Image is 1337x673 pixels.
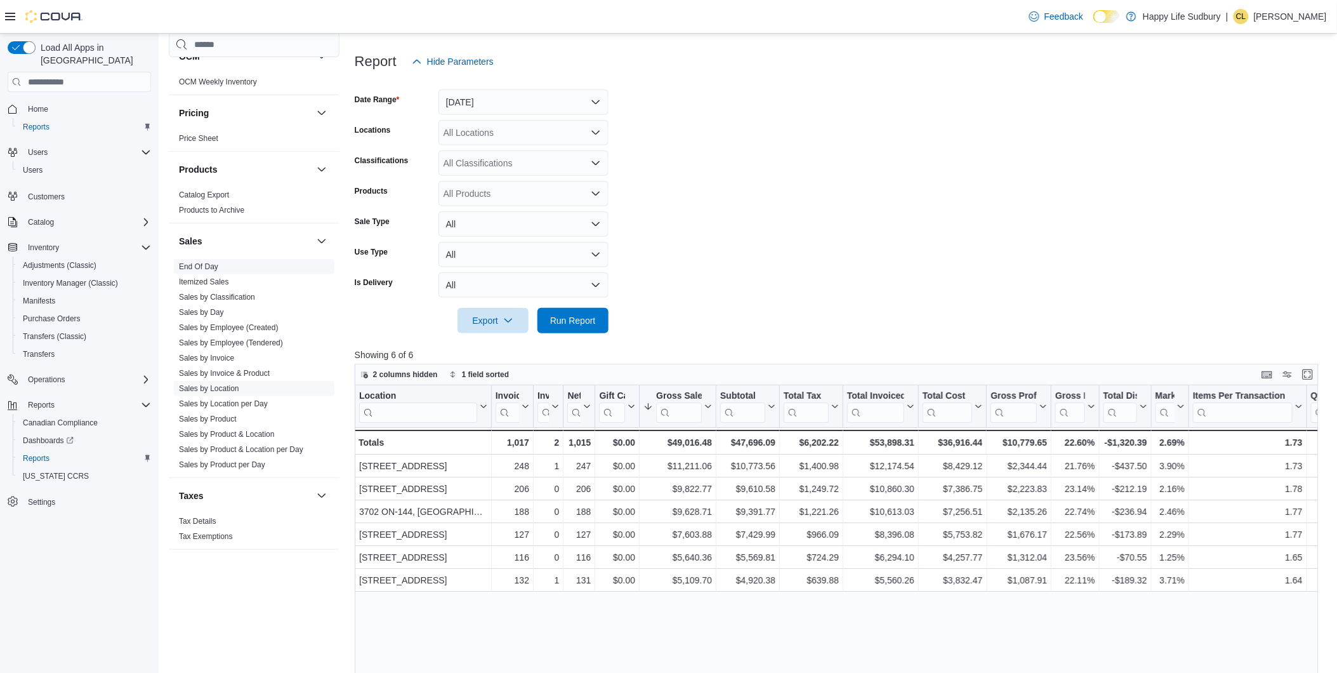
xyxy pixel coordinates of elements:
div: 1 [537,458,559,474]
a: Sales by Product per Day [179,460,265,469]
div: Total Tax [784,390,829,403]
button: Total Cost [923,390,982,423]
span: Users [18,163,151,178]
div: Total Cost [923,390,972,423]
h3: Report [355,54,397,69]
a: Sales by Employee (Tendered) [179,338,283,347]
span: Load All Apps in [GEOGRAPHIC_DATA] [36,41,151,67]
span: Itemized Sales [179,277,229,287]
div: 2.46% [1156,504,1185,519]
div: $9,610.58 [720,481,775,496]
span: Reports [28,400,55,410]
button: Adjustments (Classic) [13,257,156,274]
div: $7,386.75 [923,481,982,496]
div: 22.56% [1055,527,1095,542]
button: 1 field sorted [444,367,515,382]
span: Sales by Employee (Created) [179,323,279,333]
label: Products [355,186,388,196]
div: $10,779.65 [991,435,1047,450]
button: Settings [3,493,156,511]
div: OCM [169,74,339,95]
button: Location [359,390,487,423]
button: Reports [23,397,60,413]
a: Tax Details [179,517,216,526]
span: Reports [23,397,151,413]
div: $11,211.06 [643,458,712,474]
span: Sales by Product per Day [179,460,265,470]
a: Sales by Classification [179,293,255,302]
a: Price Sheet [179,134,218,143]
button: All [438,272,609,298]
button: [DATE] [438,90,609,115]
span: Tax Exemptions [179,531,233,542]
span: Export [465,308,521,333]
a: Canadian Compliance [18,415,103,430]
button: Sales [179,235,312,248]
span: Products to Archive [179,205,244,215]
label: Sale Type [355,217,390,227]
button: Transfers (Classic) [13,328,156,345]
div: 22.74% [1055,504,1095,519]
div: $47,696.09 [720,435,775,450]
span: Sales by Location [179,383,239,394]
span: Transfers [23,349,55,359]
div: Total Invoiced [847,390,904,403]
div: $7,603.88 [643,527,712,542]
button: Products [314,162,329,177]
button: Total Tax [784,390,839,423]
div: -$1,320.39 [1103,435,1147,450]
span: End Of Day [179,262,218,272]
div: 3.90% [1156,458,1185,474]
div: $2,135.26 [991,504,1047,519]
label: Locations [355,125,391,135]
div: 127 [567,527,591,542]
button: Catalog [23,215,59,230]
button: Customers [3,187,156,205]
div: Total Discount [1103,390,1136,403]
span: Inventory Manager (Classic) [23,278,118,288]
div: $2,344.44 [991,458,1047,474]
span: Catalog [28,217,54,227]
button: Display options [1280,367,1295,382]
button: Users [13,161,156,179]
div: Gross Profit [991,390,1037,403]
button: Total Discount [1103,390,1147,423]
span: Inventory [23,240,151,255]
span: Adjustments (Classic) [23,260,96,270]
span: Canadian Compliance [23,418,98,428]
div: $10,613.03 [847,504,914,519]
button: Home [3,100,156,118]
img: Cova [25,10,82,23]
span: CL [1236,9,1246,24]
span: Catalog Export [179,190,229,200]
div: -$212.19 [1103,481,1147,496]
span: Manifests [18,293,151,309]
div: 1.77 [1193,504,1303,519]
div: Sales [169,259,339,477]
div: 188 [495,504,529,519]
button: Sales [314,234,329,249]
a: Sales by Invoice & Product [179,369,270,378]
a: Dashboards [13,432,156,450]
div: $9,391.77 [720,504,775,519]
button: Gross Sales [643,390,712,423]
div: 1,015 [567,435,591,450]
div: $1,249.72 [784,481,839,496]
button: Invoices Ref [537,390,559,423]
div: Location [359,390,477,423]
div: Invoices Ref [537,390,549,423]
a: OCM Weekly Inventory [179,77,257,86]
a: Sales by Location [179,384,239,393]
span: Manifests [23,296,55,306]
div: Gross Profit [991,390,1037,423]
span: Sales by Employee (Tendered) [179,338,283,348]
div: $2,223.83 [991,481,1047,496]
a: Sales by Product & Location per Day [179,445,303,454]
button: Net Sold [567,390,591,423]
button: Transfers [13,345,156,363]
button: Purchase Orders [13,310,156,328]
button: Enter fullscreen [1300,367,1315,382]
h3: Taxes [179,490,204,502]
a: Catalog Export [179,190,229,199]
div: [STREET_ADDRESS] [359,527,487,542]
